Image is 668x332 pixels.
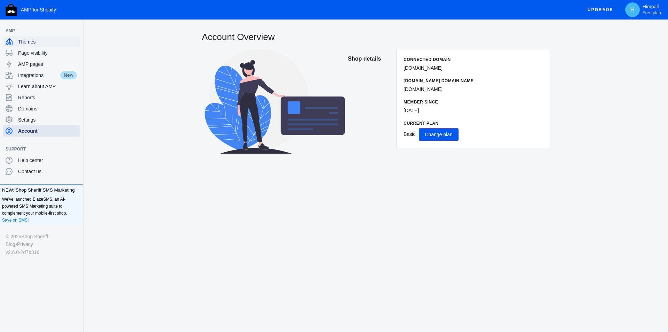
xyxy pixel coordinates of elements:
span: Contact us [18,168,78,175]
button: Upgrade [582,3,619,16]
p: [DOMAIN_NAME] [404,86,543,93]
span: Change plan [425,132,452,137]
a: Themes [3,36,80,47]
span: Account [18,128,78,134]
span: Reports [18,94,78,101]
h6: Connected domain [404,56,543,63]
span: Free plan [643,10,661,16]
p: Himpall [643,4,661,16]
p: [DATE] [404,107,543,114]
a: Reports [3,92,80,103]
span: New [59,70,78,80]
span: Support [6,146,71,153]
button: Change plan [419,128,458,141]
a: Settings [3,114,80,125]
img: Shop Sheriff Logo [6,4,17,16]
h2: Account Overview [202,31,550,43]
a: Account [3,125,80,137]
span: Domains [18,105,78,112]
span: Upgrade [588,3,613,16]
span: Help center [18,157,78,164]
h6: [DOMAIN_NAME] domain name [404,77,543,84]
a: Domains [3,103,80,114]
button: Add a sales channel [71,29,82,32]
span: Learn about AMP [18,83,78,90]
h6: Current Plan [404,120,543,127]
span: AMP [6,27,71,34]
a: Page visibility [3,47,80,59]
a: Contact us [3,166,80,177]
span: Themes [18,38,78,45]
span: H [629,6,636,13]
span: Integrations [18,72,59,79]
a: AMP pages [3,59,80,70]
span: AMP for Shopify [21,7,56,13]
iframe: Drift Widget Chat Controller [633,297,660,324]
button: Add a sales channel [71,148,82,150]
span: Settings [18,116,78,123]
a: Learn about AMP [3,81,80,92]
h6: Member since [404,99,543,106]
span: Basic [404,131,415,137]
h2: Shop details [348,49,390,69]
span: AMP pages [18,61,78,68]
a: IntegrationsNew [3,70,80,81]
p: [DOMAIN_NAME] [404,64,543,72]
span: Page visibility [18,49,78,56]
